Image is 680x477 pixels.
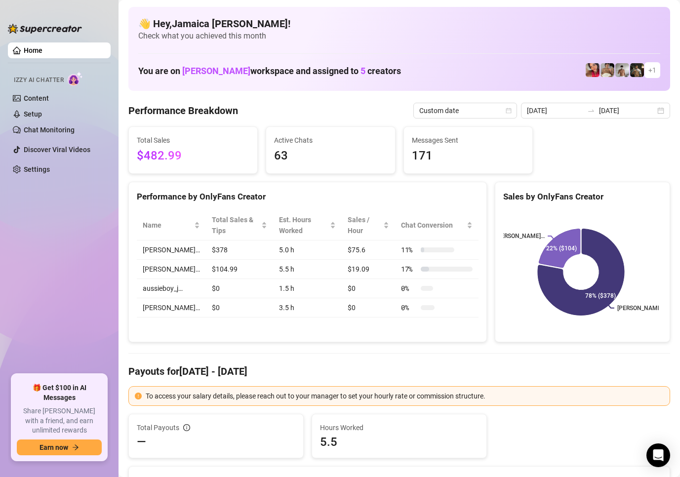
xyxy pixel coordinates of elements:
[138,17,660,31] h4: 👋 Hey, Jamaica [PERSON_NAME] !
[137,298,206,318] td: [PERSON_NAME]…
[206,279,273,298] td: $0
[137,190,479,203] div: Performance by OnlyFans Creator
[600,63,614,77] img: Aussieboy_jfree
[401,283,417,294] span: 0 %
[24,110,42,118] a: Setup
[137,210,206,240] th: Name
[615,63,629,77] img: aussieboy_j
[342,210,395,240] th: Sales / Hour
[274,147,387,165] span: 63
[320,434,479,450] span: 5.5
[137,422,179,433] span: Total Payouts
[137,279,206,298] td: aussieboy_j…
[146,391,664,401] div: To access your salary details, please reach out to your manager to set your hourly rate or commis...
[648,65,656,76] span: + 1
[342,279,395,298] td: $0
[630,63,644,77] img: Tony
[342,260,395,279] td: $19.09
[401,302,417,313] span: 0 %
[646,443,670,467] div: Open Intercom Messenger
[401,244,417,255] span: 11 %
[68,72,83,86] img: AI Chatter
[617,305,667,312] text: [PERSON_NAME]…
[395,210,479,240] th: Chat Conversion
[128,364,670,378] h4: Payouts for [DATE] - [DATE]
[273,298,342,318] td: 3.5 h
[137,260,206,279] td: [PERSON_NAME]…
[206,298,273,318] td: $0
[412,147,524,165] span: 171
[24,146,90,154] a: Discover Viral Videos
[506,108,512,114] span: calendar
[24,94,49,102] a: Content
[138,66,401,77] h1: You are on workspace and assigned to creators
[273,279,342,298] td: 1.5 h
[14,76,64,85] span: Izzy AI Chatter
[401,264,417,275] span: 17 %
[137,240,206,260] td: [PERSON_NAME]…
[419,103,511,118] span: Custom date
[320,422,479,433] span: Hours Worked
[206,260,273,279] td: $104.99
[138,31,660,41] span: Check what you achieved this month
[137,434,146,450] span: —
[137,147,249,165] span: $482.99
[24,165,50,173] a: Settings
[17,406,102,436] span: Share [PERSON_NAME] with a friend, and earn unlimited rewards
[587,107,595,115] span: to
[137,135,249,146] span: Total Sales
[274,135,387,146] span: Active Chats
[587,107,595,115] span: swap-right
[206,210,273,240] th: Total Sales & Tips
[273,260,342,279] td: 5.5 h
[206,240,273,260] td: $378
[24,126,75,134] a: Chat Monitoring
[72,444,79,451] span: arrow-right
[17,383,102,402] span: 🎁 Get $100 in AI Messages
[503,190,662,203] div: Sales by OnlyFans Creator
[401,220,465,231] span: Chat Conversion
[128,104,238,118] h4: Performance Breakdown
[360,66,365,76] span: 5
[212,214,259,236] span: Total Sales & Tips
[24,46,42,54] a: Home
[342,298,395,318] td: $0
[135,393,142,399] span: exclamation-circle
[182,66,250,76] span: [PERSON_NAME]
[279,214,328,236] div: Est. Hours Worked
[17,439,102,455] button: Earn nowarrow-right
[599,105,655,116] input: End date
[495,233,545,239] text: [PERSON_NAME]…
[8,24,82,34] img: logo-BBDzfeDw.svg
[40,443,68,451] span: Earn now
[143,220,192,231] span: Name
[348,214,381,236] span: Sales / Hour
[412,135,524,146] span: Messages Sent
[183,424,190,431] span: info-circle
[273,240,342,260] td: 5.0 h
[586,63,600,77] img: Vanessa
[527,105,583,116] input: Start date
[342,240,395,260] td: $75.6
